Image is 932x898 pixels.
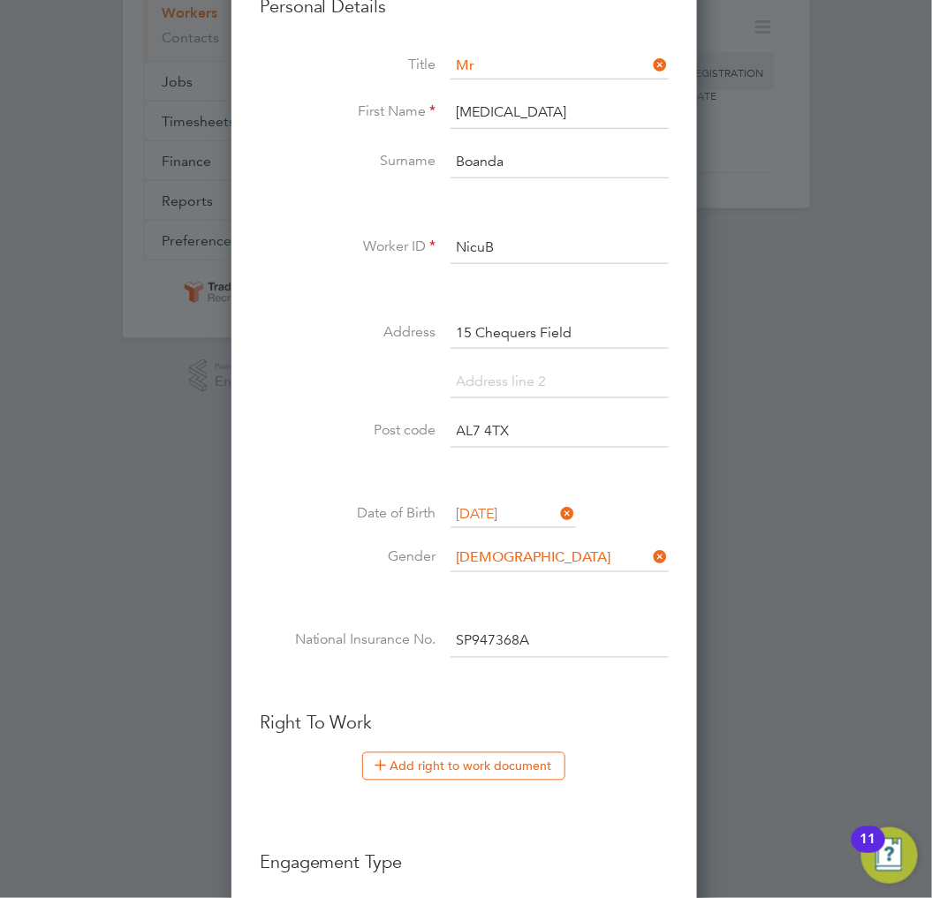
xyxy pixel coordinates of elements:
[260,238,436,256] label: Worker ID
[260,421,436,440] label: Post code
[861,827,918,884] button: Open Resource Center, 11 new notifications
[451,318,669,350] input: Address line 1
[260,152,436,170] label: Surname
[260,56,436,74] label: Title
[451,502,576,528] input: Select one
[260,504,436,523] label: Date of Birth
[260,102,436,121] label: First Name
[260,323,436,342] label: Address
[451,546,669,572] input: Select one
[451,366,669,398] input: Address line 2
[260,712,669,735] h3: Right To Work
[860,840,876,863] div: 11
[451,53,669,79] input: Select one
[260,548,436,567] label: Gender
[260,631,436,650] label: National Insurance No.
[260,834,669,874] h3: Engagement Type
[362,752,565,781] button: Add right to work document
